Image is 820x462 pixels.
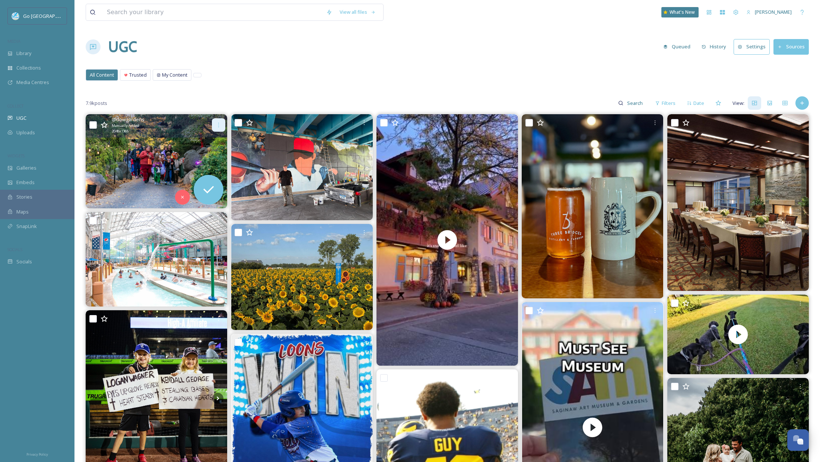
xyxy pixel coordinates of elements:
[129,71,147,78] span: Trusted
[662,100,676,107] span: Filters
[661,7,699,17] a: What's New
[7,247,22,252] span: SOCIALS
[16,115,26,122] span: UGC
[108,36,137,58] a: UGC
[522,114,663,298] img: Freshly tapped: Oktoberfest! Buy a mug → first beer’s on us (any style you want) 🍻 Stick around f...
[667,295,809,374] img: thumbnail
[376,114,518,366] video: A new season is here in Frankenmuth 🧡🎃🍁🍂 #BavarianInn #michigan #falltok #frankenmuth #fallaesthe...
[16,223,37,230] span: SnapLink
[86,212,227,306] img: 🌊 The sheer size and energy of The Atrium Park at Zehnder’s Splash Village is truly something to ...
[86,100,107,107] span: 7.9k posts
[16,164,36,171] span: Galleries
[16,50,31,57] span: Library
[755,9,792,15] span: [PERSON_NAME]
[660,39,694,54] button: Queued
[376,114,518,366] img: thumbnail
[7,153,25,158] span: WIDGETS
[112,129,128,134] span: 2048 x 1365
[698,39,730,54] button: History
[667,114,809,291] img: The perfect setting for cozy, intimate gatherings—host a small ceremony or reception for up to 10...
[112,116,144,123] span: @ dowgardens
[623,96,648,110] input: Search
[773,39,809,54] button: Sources
[86,114,227,208] img: Registration IS OPEN for our non-scary Halloween night. Follow luminary-lined paths, collect trea...
[734,39,773,54] a: Settings
[698,39,734,54] a: History
[732,100,744,107] span: View:
[16,208,29,215] span: Maps
[7,38,20,44] span: MEDIA
[7,103,23,109] span: COLLECT
[16,179,35,186] span: Embeds
[16,64,41,71] span: Collections
[112,123,139,128] span: Manually Added
[743,5,795,19] a: [PERSON_NAME]
[734,39,770,54] button: Settings
[231,114,373,220] img: 📣 Exciting news! The Poseyville Bridge underpass mural downtown is in the process of being restor...
[90,71,114,78] span: All Content
[16,258,32,265] span: Socials
[660,39,698,54] a: Queued
[23,12,78,19] span: Go [GEOGRAPHIC_DATA]
[231,224,373,330] img: Pictures just don’t do this field justice! We are in FULL BLOOM and WOW is it beautiful 🥹
[16,129,35,136] span: Uploads
[12,12,19,20] img: GoGreatLogo_MISkies_RegionalTrails%20%281%29.png
[787,429,809,451] button: Open Chat
[26,449,48,458] a: Privacy Policy
[336,5,379,19] a: View all files
[693,100,704,107] span: Date
[26,452,48,457] span: Privacy Policy
[16,193,32,200] span: Stories
[16,79,49,86] span: Media Centres
[667,295,809,374] video: #saginaw #saginawmichigan #midlandmichigan #hemlockmi #ivaroaddogsitting
[103,4,322,20] input: Search your library
[162,71,187,78] span: My Content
